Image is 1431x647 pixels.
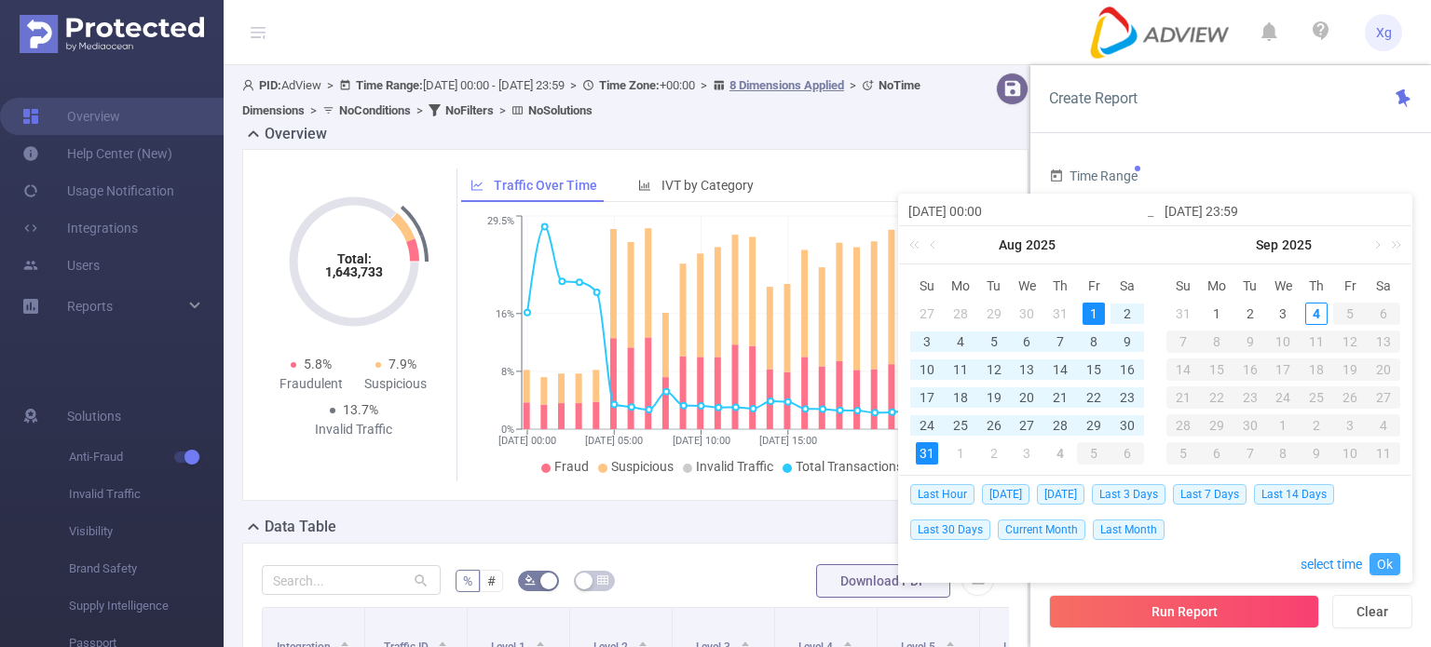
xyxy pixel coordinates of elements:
[1367,272,1400,300] th: Sat
[977,277,1011,294] span: Tu
[983,414,1005,437] div: 26
[265,516,336,538] h2: Data Table
[1116,330,1138,353] div: 9
[1111,328,1144,356] td: August 9, 2025
[1015,303,1038,325] div: 30
[1367,358,1400,381] div: 20
[983,442,1005,465] div: 2
[944,272,977,300] th: Mon
[1267,277,1301,294] span: We
[304,357,332,371] span: 5.8%
[916,442,938,465] div: 31
[1367,277,1400,294] span: Sa
[1092,484,1165,505] span: Last 3 Days
[1077,411,1111,439] td: August 29, 2025
[977,272,1011,300] th: Tue
[1300,384,1333,411] td: September 25, 2025
[1200,356,1233,384] td: September 15, 2025
[1200,442,1233,465] div: 6
[438,639,448,644] i: icon: caret-up
[1381,226,1405,263] a: Next year (Control + right)
[977,356,1011,384] td: August 12, 2025
[1043,277,1077,294] span: Th
[1111,411,1144,439] td: August 30, 2025
[259,78,281,92] b: PID:
[1200,439,1233,467] td: October 6, 2025
[1300,328,1333,356] td: September 11, 2025
[910,411,944,439] td: August 24, 2025
[1367,303,1400,325] div: 6
[696,459,773,474] span: Invalid Traffic
[916,303,938,325] div: 27
[1267,328,1301,356] td: September 10, 2025
[949,358,972,381] div: 11
[1333,328,1367,356] td: September 12, 2025
[321,78,339,92] span: >
[1011,277,1044,294] span: We
[1333,384,1367,411] td: September 26, 2025
[1011,300,1044,328] td: July 30, 2025
[916,358,938,381] div: 10
[1116,358,1138,381] div: 16
[1166,330,1200,353] div: 7
[1172,303,1194,325] div: 31
[1267,439,1301,467] td: October 8, 2025
[1200,328,1233,356] td: September 8, 2025
[1015,414,1038,437] div: 27
[977,328,1011,356] td: August 5, 2025
[1233,384,1267,411] td: September 23, 2025
[1267,300,1301,328] td: September 3, 2025
[262,565,441,595] input: Search...
[1166,386,1200,409] div: 21
[1233,356,1267,384] td: September 16, 2025
[1333,356,1367,384] td: September 19, 2025
[1300,277,1333,294] span: Th
[343,402,378,417] span: 13.7%
[1333,272,1367,300] th: Fri
[487,573,496,588] span: #
[1267,272,1301,300] th: Wed
[1011,356,1044,384] td: August 13, 2025
[945,639,955,644] i: icon: caret-up
[1049,89,1138,107] span: Create Report
[844,78,862,92] span: >
[1093,519,1165,540] span: Last Month
[1300,272,1333,300] th: Thu
[1367,439,1400,467] td: October 11, 2025
[1011,439,1044,467] td: September 3, 2025
[1015,358,1038,381] div: 13
[1267,356,1301,384] td: September 17, 2025
[1254,226,1280,263] a: Sep
[1367,414,1400,437] div: 4
[1077,356,1111,384] td: August 15, 2025
[1233,328,1267,356] td: September 9, 2025
[1333,439,1367,467] td: October 10, 2025
[1166,384,1200,411] td: September 21, 2025
[1200,414,1233,437] div: 29
[69,550,224,587] span: Brand Safety
[1267,414,1301,437] div: 1
[1077,442,1111,465] div: 5
[977,300,1011,328] td: July 29, 2025
[597,574,608,586] i: icon: table
[1015,442,1038,465] div: 3
[1049,414,1071,437] div: 28
[1166,277,1200,294] span: Su
[411,103,429,117] span: >
[949,414,972,437] div: 25
[910,439,944,467] td: August 31, 2025
[910,519,990,540] span: Last 30 Days
[1049,303,1071,325] div: 31
[1015,386,1038,409] div: 20
[1049,386,1071,409] div: 21
[916,414,938,437] div: 24
[695,78,713,92] span: >
[1049,358,1071,381] div: 14
[1233,414,1267,437] div: 30
[1333,414,1367,437] div: 3
[69,438,224,476] span: Anti-Fraud
[944,411,977,439] td: August 25, 2025
[336,251,371,266] tspan: Total:
[1267,384,1301,411] td: September 24, 2025
[1367,300,1400,328] td: September 6, 2025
